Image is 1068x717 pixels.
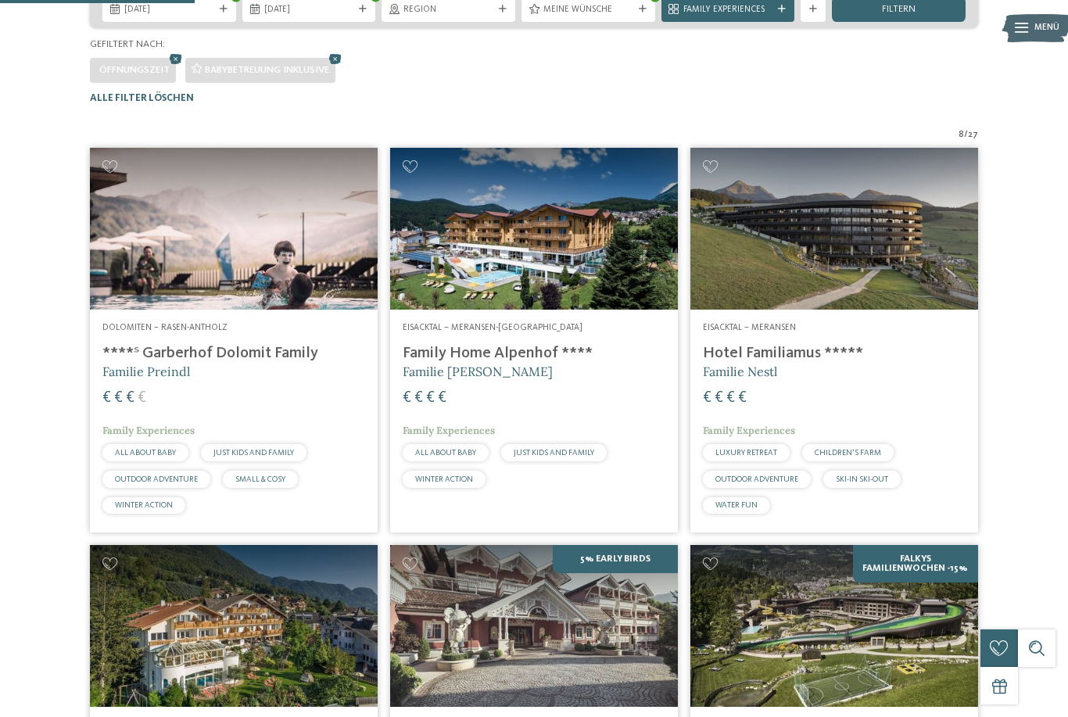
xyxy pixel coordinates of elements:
[543,4,633,16] span: Meine Wünsche
[403,323,582,332] span: Eisacktal – Meransen-[GEOGRAPHIC_DATA]
[715,475,798,483] span: OUTDOOR ADVENTURE
[964,129,968,142] span: /
[126,390,134,406] span: €
[959,129,964,142] span: 8
[403,390,411,406] span: €
[213,449,294,457] span: JUST KIDS AND FAMILY
[738,390,747,406] span: €
[115,475,198,483] span: OUTDOOR ADVENTURE
[690,148,978,310] img: Familienhotels gesucht? Hier findet ihr die besten!
[703,390,711,406] span: €
[415,449,476,457] span: ALL ABOUT BABY
[414,390,423,406] span: €
[882,5,916,15] span: filtern
[403,364,553,379] span: Familie [PERSON_NAME]
[703,424,795,437] span: Family Experiences
[403,344,665,363] h4: Family Home Alpenhof ****
[715,449,777,457] span: LUXURY RETREAT
[438,390,446,406] span: €
[514,449,594,457] span: JUST KIDS AND FAMILY
[138,390,146,406] span: €
[114,390,123,406] span: €
[102,424,195,437] span: Family Experiences
[264,4,354,16] span: [DATE]
[415,475,473,483] span: WINTER ACTION
[836,475,888,483] span: SKI-IN SKI-OUT
[715,501,758,509] span: WATER FUN
[403,424,495,437] span: Family Experiences
[968,129,978,142] span: 27
[102,390,111,406] span: €
[235,475,285,483] span: SMALL & COSY
[115,449,176,457] span: ALL ABOUT BABY
[90,93,194,103] span: Alle Filter löschen
[690,545,978,707] img: Familienhotels gesucht? Hier findet ihr die besten!
[726,390,735,406] span: €
[403,4,493,16] span: Region
[205,65,329,75] span: Babybetreuung inklusive
[90,545,378,707] img: Family Hotel Gutenberg ****
[102,364,190,379] span: Familie Preindl
[99,65,170,75] span: Öffnungszeit
[124,4,214,16] span: [DATE]
[115,501,173,509] span: WINTER ACTION
[390,148,678,532] a: Familienhotels gesucht? Hier findet ihr die besten! Eisacktal – Meransen-[GEOGRAPHIC_DATA] Family...
[715,390,723,406] span: €
[90,39,165,49] span: Gefiltert nach:
[690,148,978,532] a: Familienhotels gesucht? Hier findet ihr die besten! Eisacktal – Meransen Hotel Familiamus ***** F...
[90,148,378,310] img: Familienhotels gesucht? Hier findet ihr die besten!
[426,390,435,406] span: €
[683,4,773,16] span: Family Experiences
[703,323,796,332] span: Eisacktal – Meransen
[90,148,378,532] a: Familienhotels gesucht? Hier findet ihr die besten! Dolomiten – Rasen-Antholz ****ˢ Garberhof Dol...
[390,148,678,310] img: Family Home Alpenhof ****
[390,545,678,707] img: Family Spa Grand Hotel Cavallino Bianco ****ˢ
[815,449,881,457] span: CHILDREN’S FARM
[102,323,228,332] span: Dolomiten – Rasen-Antholz
[703,364,777,379] span: Familie Nestl
[102,344,365,363] h4: ****ˢ Garberhof Dolomit Family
